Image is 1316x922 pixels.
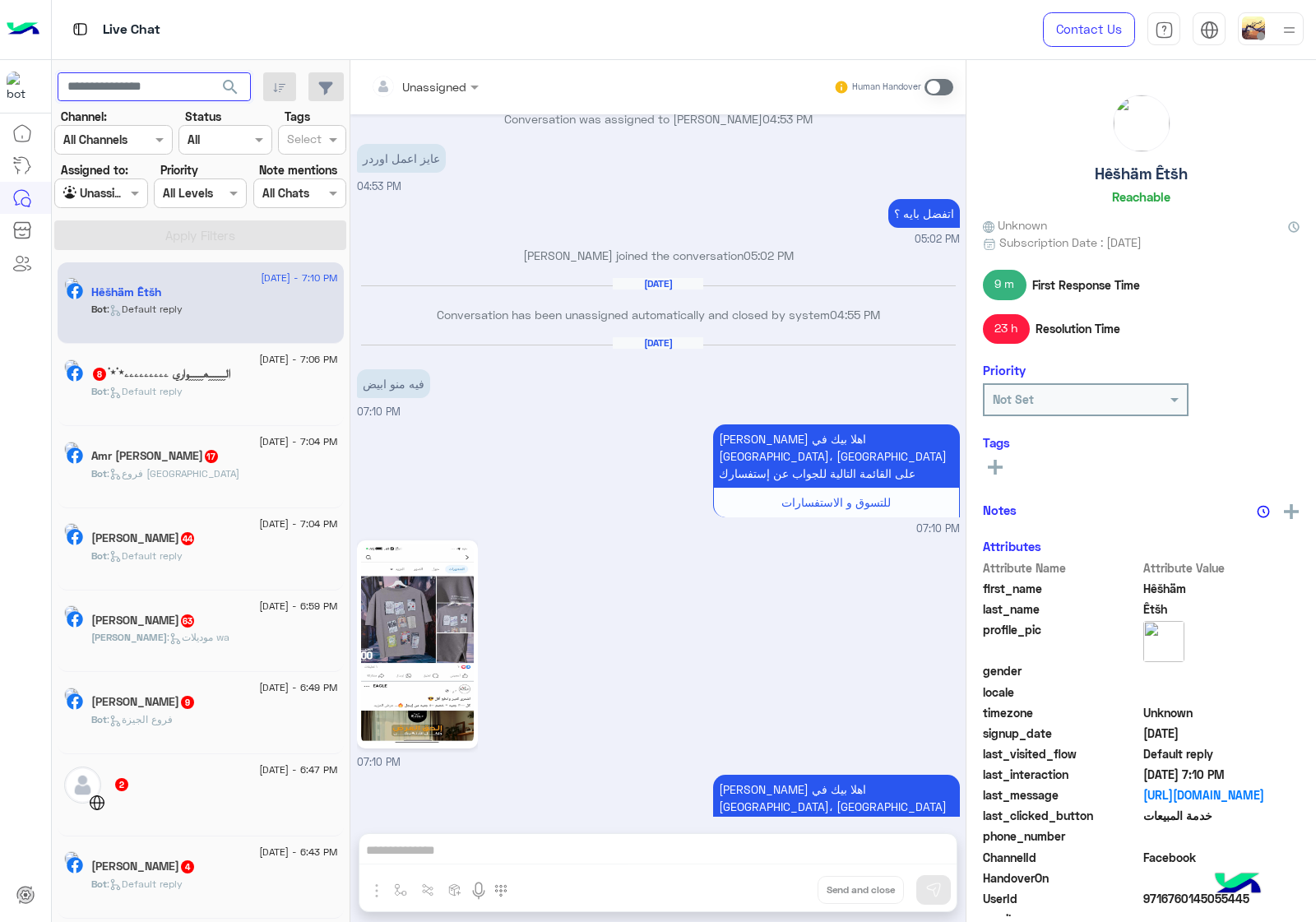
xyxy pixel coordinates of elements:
img: Facebook [67,611,83,628]
span: HandoverOn [983,869,1140,887]
img: notes [1257,505,1270,518]
img: userImage [1242,16,1265,39]
span: last_visited_flow [983,745,1140,762]
span: : Default reply [107,549,183,562]
h6: [DATE] [613,337,703,349]
img: WebChat [89,795,105,811]
img: tab [1200,21,1219,39]
h5: اﻟﹻﹻﹻﹻﹻﹻﹻﮪﹻﹻﹻﹻﹻﹻواري ۦۦۦۦۦۦۦۦۦ٭ﹾ٭ﹾ [91,367,230,381]
span: Unknown [1143,704,1300,721]
span: Subscription Date : [DATE] [999,234,1142,251]
img: defaultAdmin.png [64,767,101,804]
img: tab [1155,21,1174,39]
a: [URL][DOMAIN_NAME] [1143,786,1300,804]
span: [DATE] - 7:10 PM [261,271,337,285]
img: picture [64,688,79,702]
p: [PERSON_NAME] joined the conversation [357,247,960,264]
span: last_interaction [983,766,1140,783]
button: Apply Filters [54,220,346,250]
h5: Mohamed Abden [91,695,196,709]
p: 14/8/2025, 7:10 PM [713,775,960,838]
p: Conversation was assigned to [PERSON_NAME] [357,110,960,127]
label: Priority [160,161,198,178]
span: خدمة المبيعات [1143,807,1300,824]
span: Bot [91,385,107,397]
span: 2025-08-14T16:10:37.954Z [1143,766,1300,783]
p: Live Chat [103,19,160,41]
img: picture [64,277,79,292]
img: Logo [7,12,39,47]
img: picture [64,851,79,866]
span: [DATE] - 6:43 PM [259,845,337,859]
h5: Amr Rafat [91,449,220,463]
span: Unknown [983,216,1047,234]
span: profile_pic [983,621,1140,659]
span: 0 [1143,849,1300,866]
h5: Hêšhäm Êtšh [91,285,161,299]
span: timezone [983,704,1140,721]
span: 9716760145055445 [1143,890,1300,907]
h5: Ahmed Ali [91,614,196,628]
span: Resolution Time [1036,320,1120,337]
a: Contact Us [1043,12,1135,47]
span: locale [983,683,1140,701]
label: Note mentions [259,161,337,178]
span: search [220,77,240,97]
h5: Abo Youssef [91,859,196,873]
span: Bot [91,549,107,562]
p: Conversation has been unassigned automatically and closed by system [357,306,960,323]
span: 07:10 PM [357,756,401,768]
span: last_name [983,600,1140,618]
span: 05:02 PM [915,232,960,248]
span: [DATE] - 6:59 PM [259,599,337,614]
h5: Hêšhäm Êtšh [1095,164,1188,183]
span: null [1143,662,1300,679]
span: Bot [91,303,107,315]
span: phone_number [983,827,1140,845]
span: null [1143,683,1300,701]
img: add [1284,504,1299,519]
img: picture [1143,621,1184,662]
div: Select [285,130,322,151]
span: Default reply [1143,745,1300,762]
span: : Default reply [107,385,183,397]
span: [DATE] - 6:49 PM [259,680,337,695]
span: Bot [91,467,107,480]
span: [DATE] - 7:04 PM [259,517,337,531]
span: [DATE] - 6:47 PM [259,762,337,777]
p: 14/8/2025, 7:10 PM [713,424,960,488]
span: 2025-03-15T16:04:45.614Z [1143,725,1300,742]
span: : Default reply [107,878,183,890]
img: 713415422032625 [7,72,36,101]
span: [PERSON_NAME] [91,631,167,643]
small: Human Handover [852,81,921,94]
img: picture [64,605,79,620]
span: ChannelId [983,849,1140,866]
span: 9 m [983,270,1026,299]
span: first_name [983,580,1140,597]
span: 04:53 PM [762,112,813,126]
img: hulul-logo.png [1209,856,1267,914]
span: : فروع [GEOGRAPHIC_DATA] [107,467,239,480]
span: signup_date [983,725,1140,742]
span: : موديلات wa [167,631,229,643]
span: Bot [91,713,107,725]
span: للتسوق و الاستفسارات [781,495,891,509]
span: UserId [983,890,1140,907]
button: Send and close [818,876,904,904]
img: picture [64,442,79,456]
img: Facebook [67,447,83,464]
p: 14/8/2025, 7:10 PM [357,369,430,398]
span: last_clicked_button [983,807,1140,824]
img: picture [1114,95,1170,151]
span: last_message [983,786,1140,804]
h6: Notes [983,503,1017,517]
span: 44 [181,532,194,545]
span: 05:02 PM [744,248,794,262]
span: 9 [181,696,194,709]
img: Facebook [67,529,83,545]
span: Bot [91,878,107,890]
span: Êtšh [1143,600,1300,618]
img: profile [1279,20,1300,40]
h6: Priority [983,363,1026,378]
